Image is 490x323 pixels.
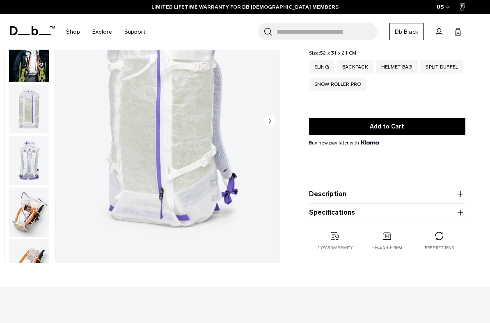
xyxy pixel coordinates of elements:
button: Next slide [263,115,276,129]
a: Support [124,17,145,46]
p: Free returns [425,245,454,251]
a: Shop [66,17,80,46]
button: Specifications [309,208,465,218]
a: Sling [309,60,334,73]
a: Helmet Bag [376,60,418,73]
p: Free shipping [372,245,402,250]
img: Weigh_Lighter_Backpack_25L_5.png [9,239,49,289]
a: Explore [92,17,112,46]
img: Weigh_Lighter_Backpack_25L_4.png [9,188,49,237]
img: Weigh_Lighter_Backpack_25L_2.png [9,84,49,133]
span: Buy now pay later with [309,139,379,147]
a: LIMITED LIFETIME WARRANTY FOR DB [DEMOGRAPHIC_DATA] MEMBERS [151,3,339,11]
img: Weigh_Lighter_Backpack_25L_3.png [9,136,49,185]
p: 2 year warranty [317,245,353,251]
button: Add to Cart [309,118,465,135]
button: Weigh_Lighter_Backpack_25L_2.png [9,84,49,134]
button: Weigh_Lighter_Backpack_25L_Lifestyle_new.png [9,32,49,82]
a: Snow Roller Pro [309,78,366,91]
a: Backpack [337,60,373,73]
button: Weigh_Lighter_Backpack_25L_4.png [9,187,49,237]
a: Db Black [389,23,424,40]
span: 52 x 31 x 21 CM [320,50,357,56]
button: Weigh_Lighter_Backpack_25L_3.png [9,135,49,186]
legend: Size: [309,50,357,55]
a: Split Duffel [420,60,463,73]
button: Description [309,189,465,199]
img: {"height" => 20, "alt" => "Klarna"} [361,140,379,144]
img: Weigh_Lighter_Backpack_25L_Lifestyle_new.png [9,33,49,82]
nav: Main Navigation [60,14,151,50]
